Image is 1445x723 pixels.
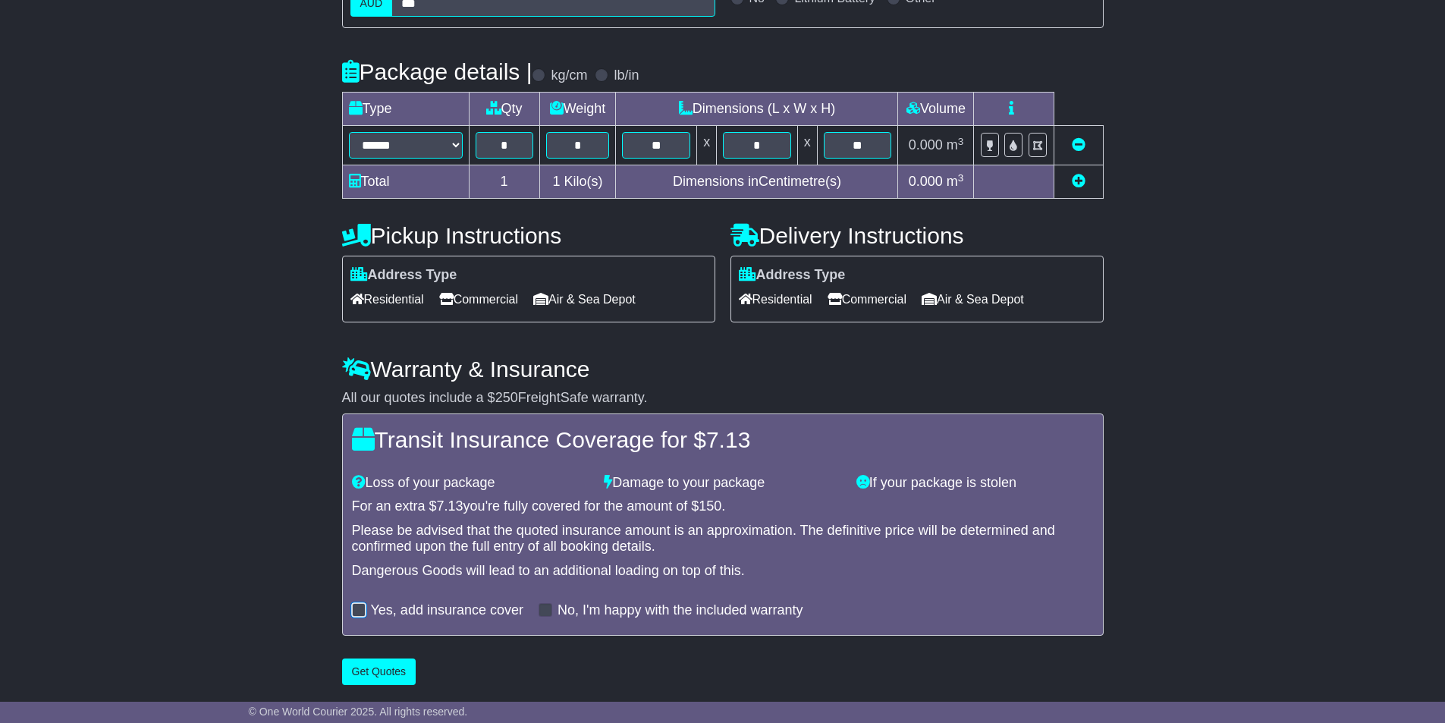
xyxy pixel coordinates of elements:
[739,267,846,284] label: Address Type
[352,563,1094,580] div: Dangerous Goods will lead to an additional loading on top of this.
[558,602,803,619] label: No, I'm happy with the included warranty
[437,498,463,514] span: 7.13
[469,165,539,199] td: 1
[909,174,943,189] span: 0.000
[614,68,639,84] label: lb/in
[469,93,539,126] td: Qty
[552,174,560,189] span: 1
[533,288,636,311] span: Air & Sea Depot
[249,706,468,718] span: © One World Courier 2025. All rights reserved.
[730,223,1104,248] h4: Delivery Instructions
[958,136,964,147] sup: 3
[616,165,898,199] td: Dimensions in Centimetre(s)
[616,93,898,126] td: Dimensions (L x W x H)
[922,288,1024,311] span: Air & Sea Depot
[342,165,469,199] td: Total
[342,659,416,685] button: Get Quotes
[898,93,974,126] td: Volume
[1072,137,1085,152] a: Remove this item
[1072,174,1085,189] a: Add new item
[909,137,943,152] span: 0.000
[539,165,616,199] td: Kilo(s)
[439,288,518,311] span: Commercial
[539,93,616,126] td: Weight
[342,223,715,248] h4: Pickup Instructions
[797,126,817,165] td: x
[344,475,597,492] div: Loss of your package
[371,602,523,619] label: Yes, add insurance cover
[828,288,906,311] span: Commercial
[947,137,964,152] span: m
[342,59,532,84] h4: Package details |
[706,427,750,452] span: 7.13
[352,427,1094,452] h4: Transit Insurance Coverage for $
[342,390,1104,407] div: All our quotes include a $ FreightSafe warranty.
[495,390,518,405] span: 250
[849,475,1101,492] div: If your package is stolen
[352,523,1094,555] div: Please be advised that the quoted insurance amount is an approximation. The definitive price will...
[342,357,1104,382] h4: Warranty & Insurance
[596,475,849,492] div: Damage to your package
[350,267,457,284] label: Address Type
[350,288,424,311] span: Residential
[697,126,717,165] td: x
[551,68,587,84] label: kg/cm
[342,93,469,126] td: Type
[352,498,1094,515] div: For an extra $ you're fully covered for the amount of $ .
[699,498,721,514] span: 150
[739,288,812,311] span: Residential
[958,172,964,184] sup: 3
[947,174,964,189] span: m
